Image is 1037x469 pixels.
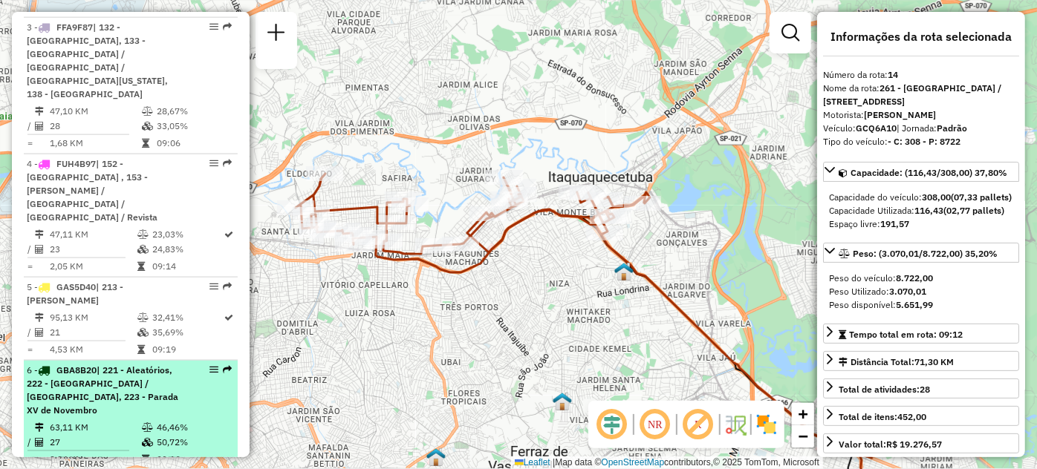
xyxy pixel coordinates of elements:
a: Valor total:R$ 19.276,57 [823,433,1019,453]
span: GAS5D40 [56,281,96,292]
i: Rota otimizada [225,230,234,239]
span: Tempo total em rota: 09:12 [849,329,963,340]
strong: (07,33 pallets) [951,191,1012,203]
span: 6 - [27,364,178,416]
a: Distância Total:71,30 KM [823,351,1019,371]
span: GBA8B20 [56,364,97,375]
strong: 8.722,00 [896,272,933,283]
i: Distância Total [35,423,44,432]
td: 46,46% [156,420,231,435]
img: Fluxo de ruas [724,413,747,436]
span: 71,30 KM [914,356,954,367]
td: 23 [49,242,137,257]
span: 4 - [27,158,157,223]
strong: - C: 308 - P: 8722 [888,136,960,147]
i: Tempo total em rota [137,262,145,271]
i: % de utilização da cubagem [142,122,153,131]
td: 33,05% [156,119,231,134]
span: + [799,404,808,423]
td: 47,11 KM [49,227,137,242]
td: 63,11 KM [49,420,141,435]
td: 47,10 KM [49,104,141,119]
i: % de utilização da cubagem [137,328,149,337]
i: Distância Total [35,230,44,239]
strong: 14 [888,69,898,80]
td: = [27,136,34,151]
td: / [27,435,34,450]
a: Total de itens:452,00 [823,406,1019,426]
i: % de utilização do peso [137,313,149,322]
span: FUH4B97 [56,158,96,169]
a: Tempo total em rota: 09:12 [823,324,1019,344]
strong: 116,43 [914,205,943,216]
td: / [27,242,34,257]
div: Número da rota: [823,68,1019,82]
span: | 152 - [GEOGRAPHIC_DATA] , 153 - [PERSON_NAME] / [GEOGRAPHIC_DATA] / [GEOGRAPHIC_DATA] / Revista [27,158,157,223]
td: 09:14 [152,259,224,274]
td: 28 [49,119,141,134]
td: = [27,452,34,467]
strong: GCQ6A10 [856,122,897,134]
em: Rota exportada [223,159,232,168]
strong: 28 [920,384,930,395]
a: Zoom out [792,425,814,447]
div: Total de itens: [839,410,926,424]
strong: 5.651,99 [896,299,933,310]
td: 09:10 [156,452,231,467]
td: 21 [49,325,137,340]
td: / [27,325,34,340]
span: Ocultar deslocamento [594,407,630,442]
span: | 213 - [PERSON_NAME] [27,281,123,306]
img: 607 UDC Full Ferraz de Vasconcelos [553,392,572,411]
td: 4,53 KM [49,342,137,357]
div: Distância Total: [839,355,954,369]
em: Opções [209,282,218,291]
div: Valor total: [839,438,942,451]
div: Map data © contributors,© 2025 TomTom, Microsoft [511,456,823,469]
td: 32,41% [152,310,224,325]
em: Opções [209,159,218,168]
td: 28,67% [156,104,231,119]
a: OpenStreetMap [602,457,665,468]
td: 27 [49,435,141,450]
i: Distância Total [35,107,44,116]
strong: 191,57 [880,218,909,229]
span: | Jornada: [897,122,967,134]
i: % de utilização do peso [137,230,149,239]
td: 95,13 KM [49,310,137,325]
i: % de utilização do peso [142,107,153,116]
i: Distância Total [35,313,44,322]
img: Exibir/Ocultar setores [755,413,778,436]
em: Rota exportada [223,365,232,374]
strong: Padrão [937,122,967,134]
strong: 308,00 [922,191,951,203]
a: Peso: (3.070,01/8.722,00) 35,20% [823,243,1019,263]
i: % de utilização da cubagem [142,438,153,447]
span: FFA9F87 [56,22,93,33]
td: = [27,259,34,274]
td: 1,68 KM [49,136,141,151]
span: Peso do veículo: [829,272,933,283]
strong: R$ 19.276,57 [886,439,942,450]
h4: Informações da rota selecionada [823,30,1019,44]
td: 24,83% [152,242,224,257]
div: Peso: (3.070,01/8.722,00) 35,20% [823,266,1019,318]
em: Rota exportada [223,22,232,31]
div: Nome da rota: [823,82,1019,108]
a: Nova sessão e pesquisa [261,18,291,51]
i: % de utilização da cubagem [137,245,149,254]
span: Peso: (3.070,01/8.722,00) 35,20% [853,248,998,259]
strong: 3.070,01 [889,286,926,297]
em: Rota exportada [223,282,232,291]
strong: 452,00 [897,411,926,422]
td: 09:06 [156,136,231,151]
a: Capacidade: (116,43/308,00) 37,80% [823,162,1019,182]
i: Tempo total em rota [137,345,145,354]
td: 2,05 KM [49,259,137,274]
td: 23,03% [152,227,224,242]
img: DS Teste [426,447,446,467]
div: Capacidade Utilizada: [829,204,1013,217]
td: 35,69% [152,325,224,340]
div: Peso disponível: [829,298,1013,312]
i: Rota otimizada [225,313,234,322]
